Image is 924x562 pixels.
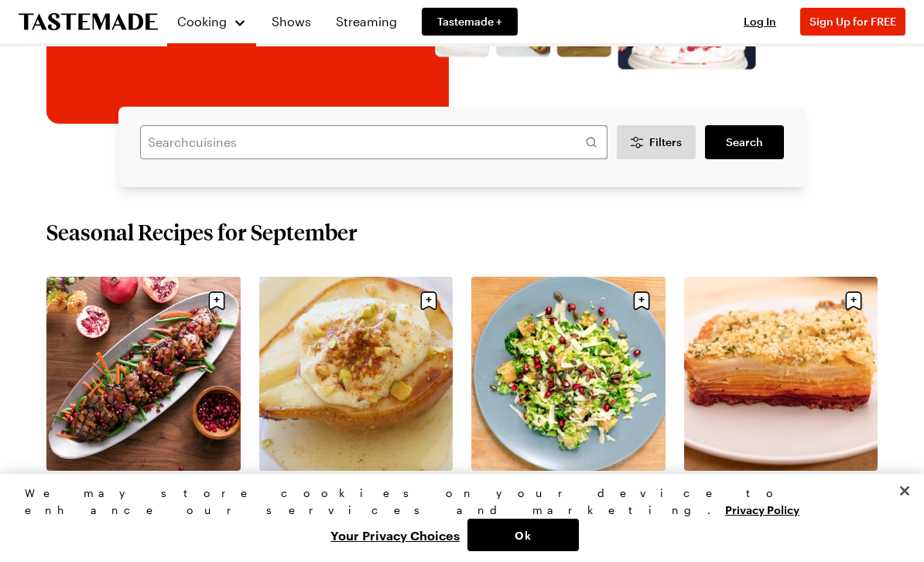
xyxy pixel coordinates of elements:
[617,125,696,159] button: Desktop filters
[437,14,502,29] span: Tastemade +
[729,14,791,29] button: Log In
[800,8,905,36] button: Sign Up for FREE
[705,125,784,159] a: filters
[467,519,579,551] button: Ok
[839,286,868,315] button: Save recipe
[25,485,886,551] div: Privacy
[19,13,158,31] a: To Tastemade Home Page
[649,135,682,150] span: Filters
[726,135,763,150] span: Search
[176,6,247,37] button: Cooking
[809,15,896,28] span: Sign Up for FREE
[25,485,886,519] div: We may store cookies on your device to enhance our services and marketing.
[422,8,518,36] a: Tastemade +
[627,286,656,315] button: Save recipe
[177,14,227,29] span: Cooking
[725,502,799,516] a: More information about your privacy, opens in a new tab
[202,286,231,315] button: Save recipe
[744,15,776,28] span: Log In
[888,474,922,508] button: Close
[46,218,358,246] h2: Seasonal Recipes for September
[323,519,467,551] button: Your Privacy Choices
[414,286,443,315] button: Save recipe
